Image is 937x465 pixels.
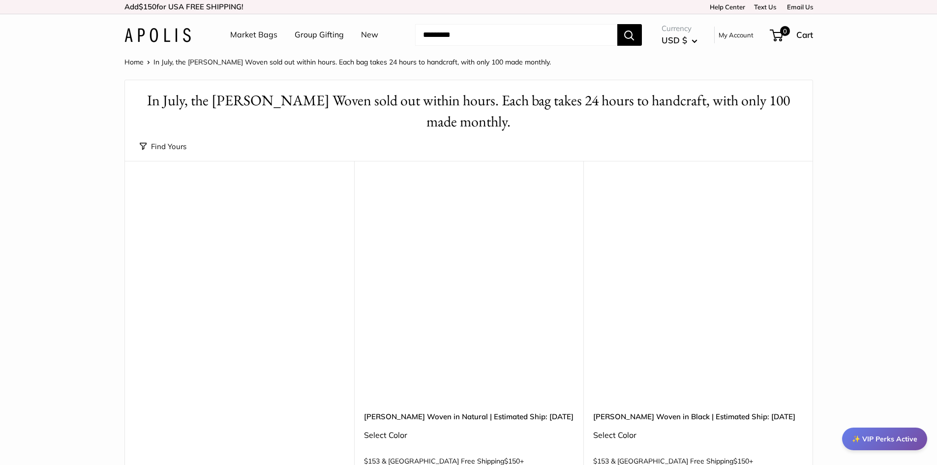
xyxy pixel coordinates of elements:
span: & [GEOGRAPHIC_DATA] Free Shipping + [382,458,524,465]
input: Search... [415,24,617,46]
a: Email Us [784,3,813,11]
a: Group Gifting [295,28,344,42]
a: Mercado Woven in Natural | Estimated Ship: Oct. 12thMercado Woven in Natural | Estimated Ship: Oc... [364,186,574,395]
a: Text Us [754,3,776,11]
span: & [GEOGRAPHIC_DATA] Free Shipping + [611,458,753,465]
a: Help Center [706,3,745,11]
h1: In July, the [PERSON_NAME] Woven sold out within hours. Each bag takes 24 hours to handcraft, wit... [140,90,798,132]
div: ✨ VIP Perks Active [842,428,927,450]
a: Mercado Woven in Black | Estimated Ship: Oct. 19thMercado Woven in Black | Estimated Ship: Oct. 19th [593,186,803,395]
span: Currency [662,22,697,35]
div: Select Color [593,428,803,443]
span: $150 [139,2,156,11]
a: Market Bags [230,28,277,42]
nav: Breadcrumb [124,56,551,68]
a: [PERSON_NAME] Woven in Natural | Estimated Ship: [DATE] [364,411,574,422]
img: Apolis [124,28,191,42]
a: New [361,28,378,42]
a: 0 Cart [771,27,813,43]
div: Select Color [364,428,574,443]
span: 0 [780,26,789,36]
span: Cart [796,30,813,40]
button: Find Yours [140,140,186,154]
a: Home [124,58,144,66]
span: USD $ [662,35,687,45]
button: Search [617,24,642,46]
a: [PERSON_NAME] Woven in Black | Estimated Ship: [DATE] [593,411,803,422]
a: My Account [719,29,754,41]
button: USD $ [662,32,697,48]
span: In July, the [PERSON_NAME] Woven sold out within hours. Each bag takes 24 hours to handcraft, wit... [153,58,551,66]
